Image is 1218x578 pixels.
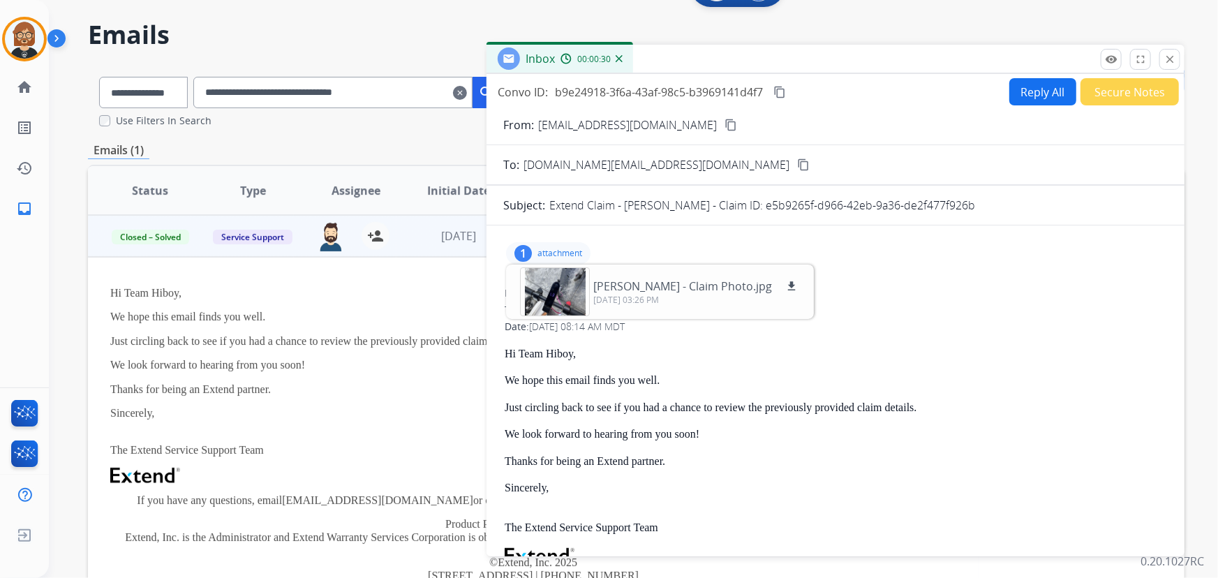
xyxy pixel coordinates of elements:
[526,51,555,66] span: Inbox
[240,182,266,199] span: Type
[110,383,956,396] p: Thanks for being an Extend partner.
[112,230,189,244] span: Closed – Solved
[110,311,956,323] p: We hope this email finds you well.
[110,287,956,299] p: Hi Team Hiboy,
[505,320,1166,334] div: Date:
[505,508,1166,534] p: The Extend Service Support Team
[332,182,380,199] span: Assignee
[785,280,798,292] mat-icon: download
[797,158,810,171] mat-icon: content_copy
[441,228,476,244] span: [DATE]
[577,54,611,65] span: 00:00:30
[503,117,534,133] p: From:
[88,21,1184,49] h2: Emails
[555,84,763,100] span: b9e24918-3f6a-43af-98c5-b3969141d4f7
[110,494,956,507] p: If you have any questions, email or call [PHONE_NUMBER] [DATE]-[DATE], 9am-8pm EST and [DATE] & [...
[88,142,149,159] p: Emails (1)
[1080,78,1179,105] button: Secure Notes
[523,156,789,173] span: [DOMAIN_NAME][EMAIL_ADDRESS][DOMAIN_NAME]
[132,182,168,199] span: Status
[538,117,717,133] p: [EMAIL_ADDRESS][DOMAIN_NAME]
[427,182,490,199] span: Initial Date
[110,335,956,348] p: Just circling back to see if you had a chance to review the previously provided claim details.
[317,222,345,251] img: agent-avatar
[1009,78,1076,105] button: Reply All
[1105,53,1117,66] mat-icon: remove_red_eye
[593,278,772,295] p: [PERSON_NAME] - Claim Photo.jpg
[549,197,975,214] p: Extend Claim - [PERSON_NAME] - Claim ID: e5b9265f-d966-42eb-9a36-de2f477f926b
[503,156,519,173] p: To:
[593,295,800,306] p: [DATE] 03:26 PM
[514,245,532,262] div: 1
[498,84,548,101] p: Convo ID:
[16,119,33,136] mat-icon: list_alt
[505,482,1166,494] p: Sincerely,
[16,200,33,217] mat-icon: inbox
[505,348,1166,360] p: Hi Team Hiboy,
[1134,53,1147,66] mat-icon: fullscreen
[773,86,786,98] mat-icon: content_copy
[16,79,33,96] mat-icon: home
[213,230,292,244] span: Service Support
[116,114,211,128] label: Use Filters In Search
[505,548,574,563] img: Extend Logo
[478,84,495,101] mat-icon: search
[1164,53,1176,66] mat-icon: close
[505,286,1166,300] div: From:
[110,431,956,457] p: The Extend Service Support Team
[16,160,33,177] mat-icon: history
[1141,553,1204,570] p: 0.20.1027RC
[505,303,1166,317] div: To:
[282,494,473,506] a: [EMAIL_ADDRESS][DOMAIN_NAME]
[505,374,1166,387] p: We hope this email finds you well.
[529,320,625,333] span: [DATE] 08:14 AM MDT
[110,468,180,483] img: Extend Logo
[503,197,545,214] p: Subject:
[110,407,956,420] p: Sincerely,
[110,359,956,371] p: We look forward to hearing from you soon!
[537,248,582,259] p: attachment
[367,228,384,244] mat-icon: person_add
[505,428,1166,440] p: We look forward to hearing from you soon!
[5,20,44,59] img: avatar
[505,401,1166,414] p: Just circling back to see if you had a chance to review the previously provided claim details.
[725,119,737,131] mat-icon: content_copy
[505,455,1166,468] p: Thanks for being an Extend partner.
[453,84,467,101] mat-icon: clear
